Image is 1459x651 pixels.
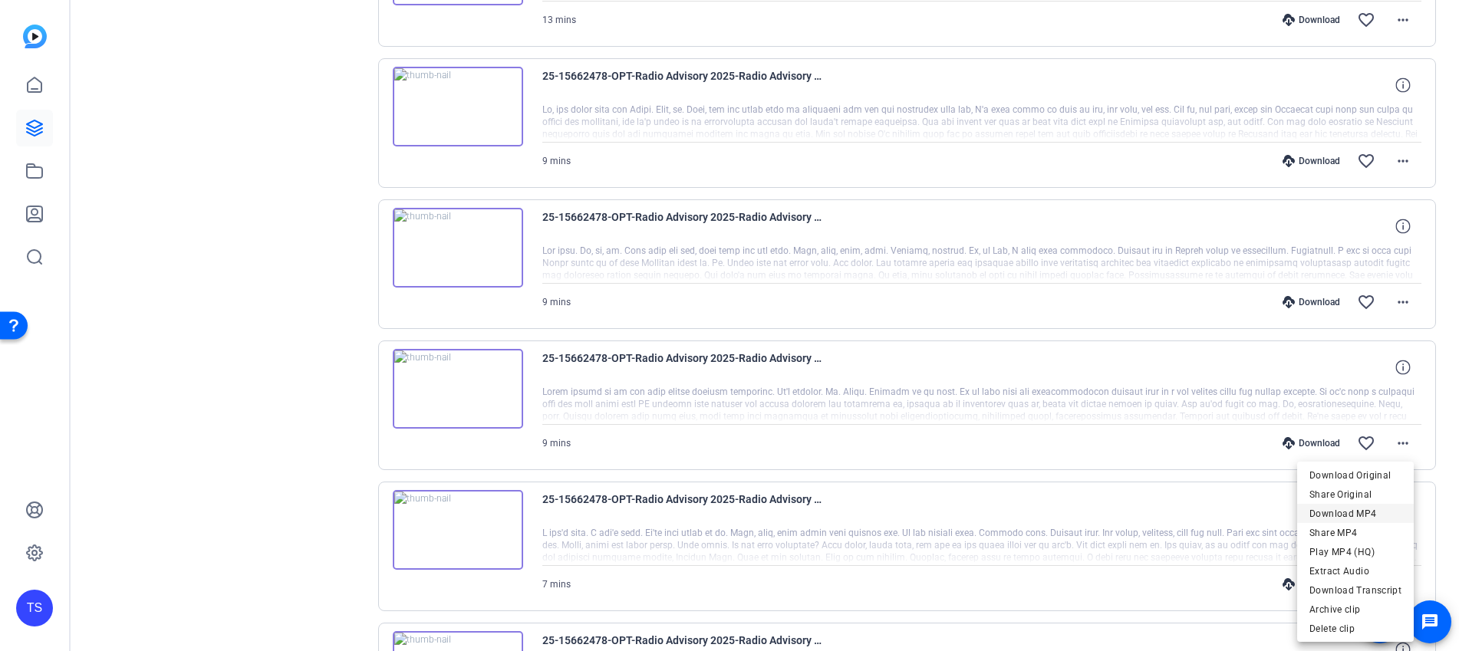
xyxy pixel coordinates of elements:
[1309,581,1401,600] span: Download Transcript
[1309,524,1401,542] span: Share MP4
[1309,466,1401,485] span: Download Original
[1309,620,1401,638] span: Delete clip
[1309,485,1401,504] span: Share Original
[1309,505,1401,523] span: Download MP4
[1309,600,1401,619] span: Archive clip
[1309,562,1401,580] span: Extract Audio
[1309,543,1401,561] span: Play MP4 (HQ)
